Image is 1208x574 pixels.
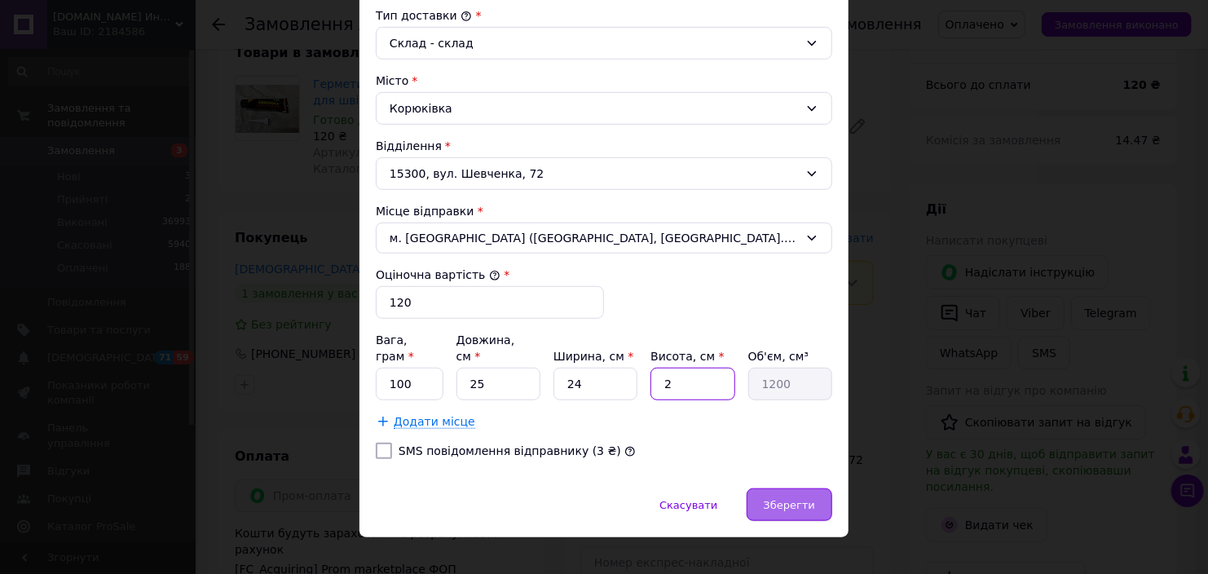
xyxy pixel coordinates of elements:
[764,499,815,511] span: Зберегти
[659,499,717,511] span: Скасувати
[390,34,799,52] div: Склад - склад
[376,92,832,125] div: Корюківка
[376,73,832,89] div: Місто
[456,333,515,363] label: Довжина, см
[390,230,799,246] span: м. [GEOGRAPHIC_DATA] ([GEOGRAPHIC_DATA], [GEOGRAPHIC_DATA].); 69067, вул. Добровольчих батальйоні...
[748,348,832,364] div: Об'єм, см³
[553,350,633,363] label: Ширина, см
[650,350,724,363] label: Висота, см
[376,333,414,363] label: Вага, грам
[376,138,832,154] div: Відділення
[394,415,475,429] span: Додати місце
[399,444,621,457] label: SMS повідомлення відправнику (3 ₴)
[376,157,832,190] div: 15300, вул. Шевченка, 72
[376,7,832,24] div: Тип доставки
[376,203,832,219] div: Місце відправки
[376,268,500,281] label: Оціночна вартість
